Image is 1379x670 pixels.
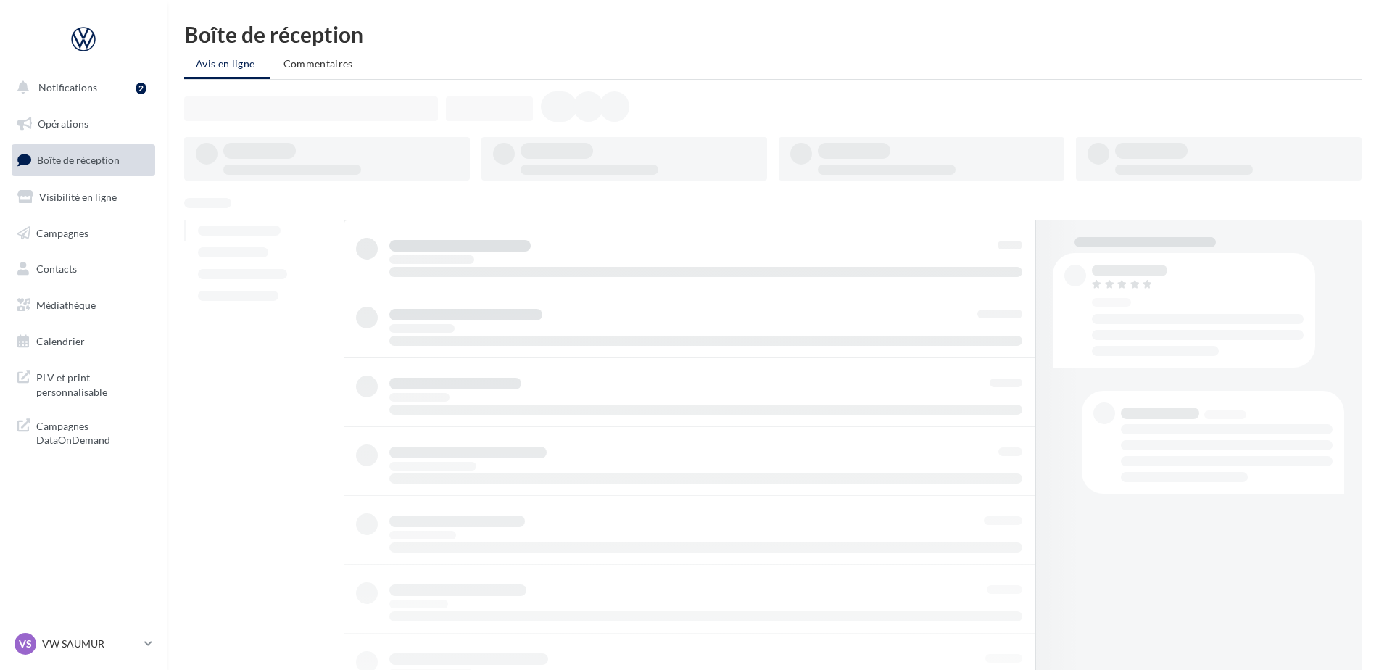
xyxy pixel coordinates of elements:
[283,57,353,70] span: Commentaires
[42,637,138,651] p: VW SAUMUR
[19,637,32,651] span: VS
[184,23,1362,45] div: Boîte de réception
[9,182,158,212] a: Visibilité en ligne
[36,335,85,347] span: Calendrier
[12,630,155,658] a: VS VW SAUMUR
[9,254,158,284] a: Contacts
[9,362,158,405] a: PLV et print personnalisable
[9,410,158,453] a: Campagnes DataOnDemand
[9,109,158,139] a: Opérations
[36,416,149,447] span: Campagnes DataOnDemand
[36,262,77,275] span: Contacts
[36,299,96,311] span: Médiathèque
[38,81,97,94] span: Notifications
[39,191,117,203] span: Visibilité en ligne
[9,144,158,175] a: Boîte de réception
[37,154,120,166] span: Boîte de réception
[9,73,152,103] button: Notifications 2
[9,218,158,249] a: Campagnes
[9,326,158,357] a: Calendrier
[9,290,158,320] a: Médiathèque
[36,226,88,239] span: Campagnes
[36,368,149,399] span: PLV et print personnalisable
[38,117,88,130] span: Opérations
[136,83,146,94] div: 2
